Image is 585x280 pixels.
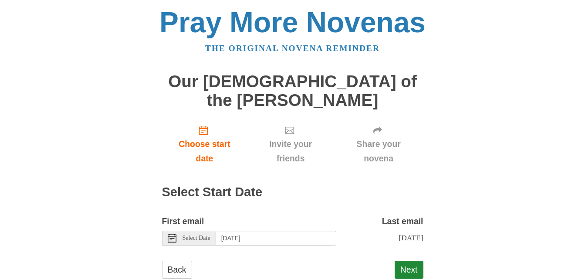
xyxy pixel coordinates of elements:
[256,137,325,166] span: Invite your friends
[159,6,426,38] a: Pray More Novenas
[162,72,423,109] h1: Our [DEMOGRAPHIC_DATA] of the [PERSON_NAME]
[162,185,423,199] h2: Select Start Date
[343,137,415,166] span: Share your novena
[395,261,423,279] button: Next
[399,233,423,242] span: [DATE]
[183,235,210,241] span: Select Date
[162,214,204,229] label: First email
[162,261,192,279] a: Back
[162,118,247,170] a: Choose start date
[334,118,423,170] a: Share your novena
[382,214,423,229] label: Last email
[171,137,239,166] span: Choose start date
[247,118,334,170] a: Invite your friends
[205,44,380,53] a: The original novena reminder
